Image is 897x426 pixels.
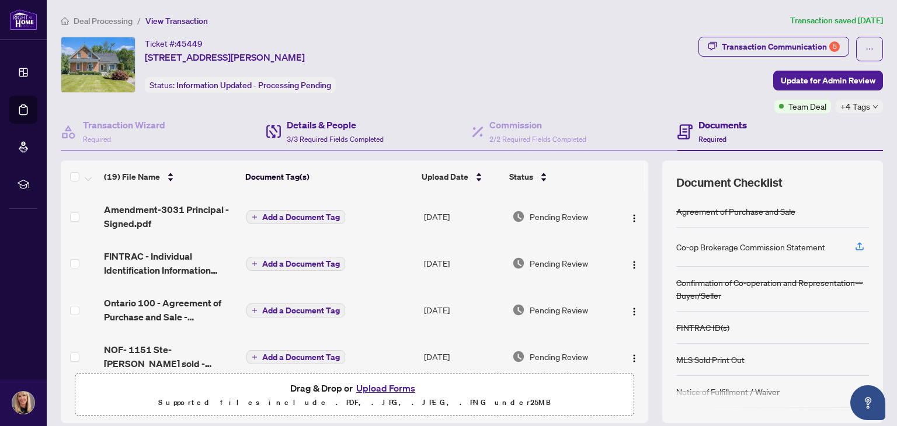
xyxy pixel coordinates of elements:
button: Add a Document Tag [246,350,345,365]
div: Transaction Communication [722,37,840,56]
img: Logo [630,214,639,223]
span: Drag & Drop orUpload FormsSupported files include .PDF, .JPG, .JPEG, .PNG under25MB [75,373,634,417]
span: Drag & Drop or [290,380,419,396]
p: Supported files include .PDF, .JPG, .JPEG, .PNG under 25 MB [82,396,627,410]
span: Amendment-3031 Principal - Signed.pdf [104,202,237,231]
div: Status: [145,77,336,93]
span: Add a Document Tag [262,260,340,268]
div: Ticket #: [145,37,203,50]
div: FINTRAC ID(s) [676,321,729,334]
div: Notice of Fulfillment / Waiver [676,385,780,398]
img: Document Status [512,210,525,223]
span: Ontario 100 - Agreement of Purchase and Sale - Residential.pdf [104,296,237,324]
span: Document Checklist [676,174,783,191]
div: MLS Sold Print Out [676,353,745,366]
div: 5 [829,41,840,52]
span: Required [83,135,111,144]
button: Add a Document Tag [246,257,345,271]
th: (19) File Name [99,160,241,193]
img: IMG-X12067351_1.jpg [61,37,135,92]
span: Update for Admin Review [781,71,875,90]
span: Status [509,170,533,183]
img: Profile Icon [12,392,34,414]
span: Pending Review [530,303,588,316]
button: Update for Admin Review [773,71,883,90]
span: plus [252,261,258,267]
li: / [137,14,141,27]
span: Pending Review [530,257,588,270]
td: [DATE] [419,333,507,380]
img: Logo [630,307,639,316]
button: Add a Document Tag [246,350,345,364]
span: 45449 [176,39,203,49]
span: View Transaction [145,16,208,26]
button: Add a Document Tag [246,303,345,317]
button: Logo [625,207,644,226]
td: [DATE] [419,287,507,333]
span: Deal Processing [74,16,133,26]
th: Document Tag(s) [241,160,418,193]
img: Document Status [512,303,525,316]
img: Document Status [512,350,525,363]
span: Required [698,135,726,144]
span: (19) File Name [104,170,160,183]
span: [STREET_ADDRESS][PERSON_NAME] [145,50,305,64]
button: Upload Forms [353,380,419,396]
span: 3/3 Required Fields Completed [287,135,384,144]
button: Logo [625,254,644,273]
img: Logo [630,354,639,363]
article: Transaction saved [DATE] [790,14,883,27]
button: Transaction Communication5 [698,37,849,57]
span: Pending Review [530,350,588,363]
button: Add a Document Tag [246,209,345,225]
button: Logo [625,301,644,319]
span: ellipsis [865,45,874,53]
span: plus [252,354,258,360]
button: Add a Document Tag [246,256,345,271]
span: Information Updated - Processing Pending [176,80,331,90]
h4: Documents [698,118,747,132]
span: NOF- 1151 Ste-[PERSON_NAME] sold - Signed.pdf [104,343,237,371]
span: home [61,17,69,25]
img: Logo [630,260,639,270]
img: logo [9,9,37,30]
img: Document Status [512,257,525,270]
span: +4 Tags [840,100,870,113]
h4: Commission [489,118,586,132]
span: Add a Document Tag [262,353,340,361]
span: plus [252,308,258,313]
span: 2/2 Required Fields Completed [489,135,586,144]
h4: Details & People [287,118,384,132]
td: [DATE] [419,240,507,287]
span: Add a Document Tag [262,306,340,315]
span: Team Deal [788,100,826,113]
button: Add a Document Tag [246,303,345,318]
div: Agreement of Purchase and Sale [676,205,795,218]
td: [DATE] [419,193,507,240]
span: plus [252,214,258,220]
th: Upload Date [417,160,504,193]
h4: Transaction Wizard [83,118,165,132]
span: Add a Document Tag [262,213,340,221]
span: down [872,104,878,110]
button: Add a Document Tag [246,210,345,224]
th: Status [505,160,614,193]
span: Upload Date [422,170,468,183]
button: Open asap [850,385,885,420]
span: FINTRAC - Individual Identification Information Record - [PERSON_NAME].pdf [104,249,237,277]
div: Co-op Brokerage Commission Statement [676,240,825,253]
div: Confirmation of Co-operation and Representation—Buyer/Seller [676,276,869,302]
button: Logo [625,347,644,366]
span: Pending Review [530,210,588,223]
